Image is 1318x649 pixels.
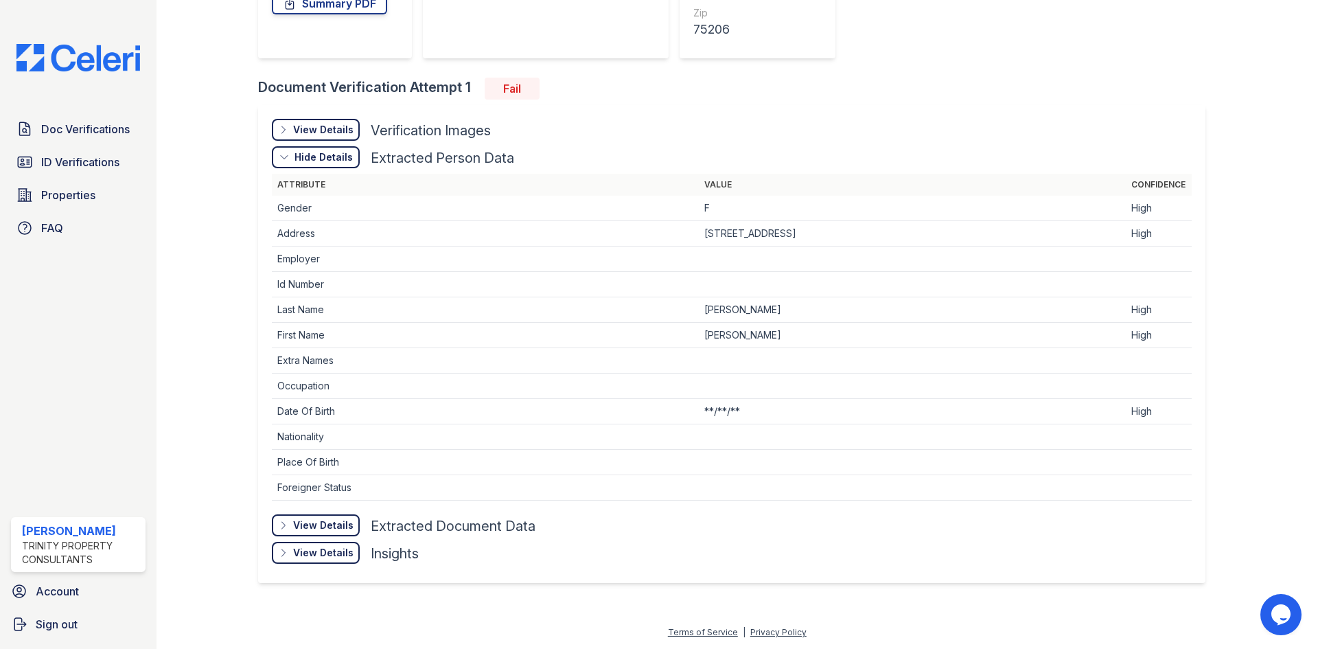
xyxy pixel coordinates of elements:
div: Verification Images [371,121,491,140]
td: Extra Names [272,348,699,374]
a: Sign out [5,611,151,638]
div: Document Verification Attempt 1 [258,78,1216,100]
td: Address [272,221,699,247]
td: Foreigner Status [272,475,699,501]
a: FAQ [11,214,146,242]
div: [PERSON_NAME] [22,523,140,539]
div: 75206 [693,20,822,39]
td: High [1126,323,1192,348]
span: ID Verifications [41,154,119,170]
span: FAQ [41,220,63,236]
td: Id Number [272,272,699,297]
td: Place Of Birth [272,450,699,475]
div: Fail [485,78,540,100]
td: [PERSON_NAME] [699,297,1126,323]
div: Extracted Person Data [371,148,514,168]
td: [PERSON_NAME] [699,323,1126,348]
td: Last Name [272,297,699,323]
th: Value [699,174,1126,196]
span: Properties [41,187,95,203]
a: Account [5,578,151,605]
iframe: chat widget [1260,594,1304,635]
div: View Details [293,519,354,532]
div: Hide Details [294,150,353,164]
th: Confidence [1126,174,1192,196]
td: Nationality [272,424,699,450]
td: Date Of Birth [272,399,699,424]
a: Doc Verifications [11,115,146,143]
span: Doc Verifications [41,121,130,137]
td: First Name [272,323,699,348]
td: Gender [272,196,699,221]
td: [STREET_ADDRESS] [699,221,1126,247]
a: ID Verifications [11,148,146,176]
div: | [743,627,745,637]
a: Privacy Policy [750,627,807,637]
td: High [1126,297,1192,323]
td: High [1126,196,1192,221]
a: Terms of Service [668,627,738,637]
th: Attribute [272,174,699,196]
div: Trinity Property Consultants [22,539,140,567]
div: Insights [371,544,419,563]
td: Occupation [272,374,699,399]
div: View Details [293,546,354,560]
span: Sign out [36,616,78,633]
td: High [1126,221,1192,247]
img: CE_Logo_Blue-a8612792a0a2168367f1c8372b55b34899dd931a85d93a1a3d3e32e68fde9ad4.png [5,44,151,71]
a: Properties [11,181,146,209]
div: Zip [693,6,822,20]
td: Employer [272,247,699,272]
span: Account [36,583,79,600]
div: View Details [293,123,354,137]
td: F [699,196,1126,221]
td: High [1126,399,1192,424]
div: Extracted Document Data [371,516,535,536]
